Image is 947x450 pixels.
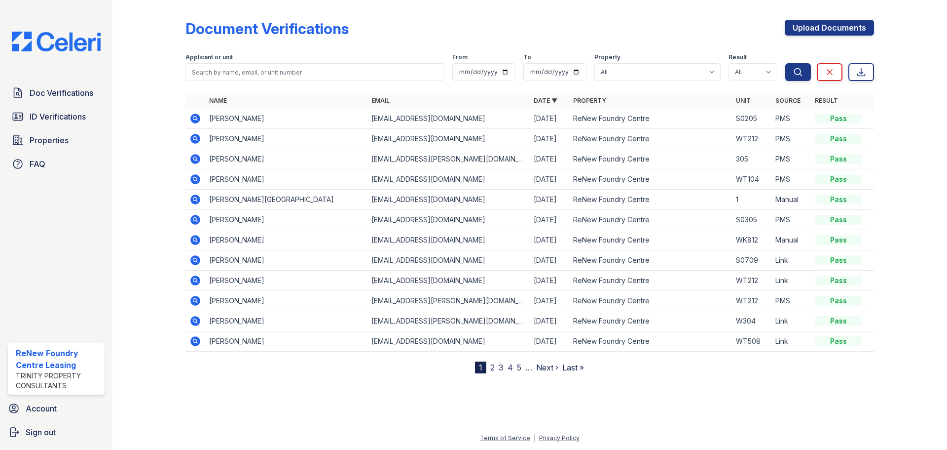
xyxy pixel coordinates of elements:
[815,134,862,144] div: Pass
[30,111,86,123] span: ID Verifications
[732,149,771,169] td: 305
[732,169,771,190] td: WT104
[569,169,731,190] td: ReNew Foundry Centre
[569,129,731,149] td: ReNew Foundry Centre
[499,363,504,372] a: 3
[367,149,530,169] td: [EMAIL_ADDRESS][PERSON_NAME][DOMAIN_NAME]
[508,363,513,372] a: 4
[569,190,731,210] td: ReNew Foundry Centre
[205,230,367,250] td: [PERSON_NAME]
[815,316,862,326] div: Pass
[530,190,569,210] td: [DATE]
[815,114,862,123] div: Pass
[30,158,45,170] span: FAQ
[569,250,731,271] td: ReNew Foundry Centre
[530,311,569,331] td: [DATE]
[771,109,811,129] td: PMS
[525,362,532,373] span: …
[205,311,367,331] td: [PERSON_NAME]
[530,331,569,352] td: [DATE]
[530,271,569,291] td: [DATE]
[815,154,862,164] div: Pass
[815,296,862,306] div: Pass
[530,210,569,230] td: [DATE]
[30,134,69,146] span: Properties
[205,291,367,311] td: [PERSON_NAME]
[367,129,530,149] td: [EMAIL_ADDRESS][DOMAIN_NAME]
[771,169,811,190] td: PMS
[732,271,771,291] td: WT212
[371,97,390,104] a: Email
[205,129,367,149] td: [PERSON_NAME]
[771,210,811,230] td: PMS
[569,291,731,311] td: ReNew Foundry Centre
[480,434,530,442] a: Terms of Service
[8,154,105,174] a: FAQ
[26,426,56,438] span: Sign out
[771,271,811,291] td: Link
[530,250,569,271] td: [DATE]
[732,109,771,129] td: S0205
[573,97,606,104] a: Property
[732,230,771,250] td: WK812
[185,20,349,38] div: Document Verifications
[209,97,227,104] a: Name
[530,129,569,149] td: [DATE]
[16,371,101,391] div: Trinity Property Consultants
[771,250,811,271] td: Link
[775,97,801,104] a: Source
[539,434,580,442] a: Privacy Policy
[785,20,874,36] a: Upload Documents
[815,255,862,265] div: Pass
[732,331,771,352] td: WT508
[732,291,771,311] td: WT212
[569,230,731,250] td: ReNew Foundry Centre
[205,271,367,291] td: [PERSON_NAME]
[475,362,486,373] div: 1
[367,331,530,352] td: [EMAIL_ADDRESS][DOMAIN_NAME]
[771,129,811,149] td: PMS
[205,149,367,169] td: [PERSON_NAME]
[205,250,367,271] td: [PERSON_NAME]
[594,53,620,61] label: Property
[534,434,536,442] div: |
[815,215,862,225] div: Pass
[367,291,530,311] td: [EMAIL_ADDRESS][PERSON_NAME][DOMAIN_NAME]
[815,336,862,346] div: Pass
[569,109,731,129] td: ReNew Foundry Centre
[771,331,811,352] td: Link
[771,291,811,311] td: PMS
[732,210,771,230] td: S0305
[534,97,557,104] a: Date ▼
[205,190,367,210] td: [PERSON_NAME][GEOGRAPHIC_DATA]
[26,403,57,414] span: Account
[8,83,105,103] a: Doc Verifications
[569,311,731,331] td: ReNew Foundry Centre
[367,271,530,291] td: [EMAIL_ADDRESS][DOMAIN_NAME]
[815,195,862,205] div: Pass
[732,311,771,331] td: W304
[530,291,569,311] td: [DATE]
[367,230,530,250] td: [EMAIL_ADDRESS][DOMAIN_NAME]
[815,235,862,245] div: Pass
[530,230,569,250] td: [DATE]
[569,331,731,352] td: ReNew Foundry Centre
[4,422,109,442] a: Sign out
[367,169,530,190] td: [EMAIL_ADDRESS][DOMAIN_NAME]
[205,210,367,230] td: [PERSON_NAME]
[367,210,530,230] td: [EMAIL_ADDRESS][DOMAIN_NAME]
[490,363,495,372] a: 2
[185,63,444,81] input: Search by name, email, or unit number
[367,250,530,271] td: [EMAIL_ADDRESS][DOMAIN_NAME]
[815,276,862,286] div: Pass
[205,331,367,352] td: [PERSON_NAME]
[185,53,233,61] label: Applicant or unit
[530,109,569,129] td: [DATE]
[536,363,558,372] a: Next ›
[452,53,468,61] label: From
[30,87,93,99] span: Doc Verifications
[523,53,531,61] label: To
[530,169,569,190] td: [DATE]
[4,399,109,418] a: Account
